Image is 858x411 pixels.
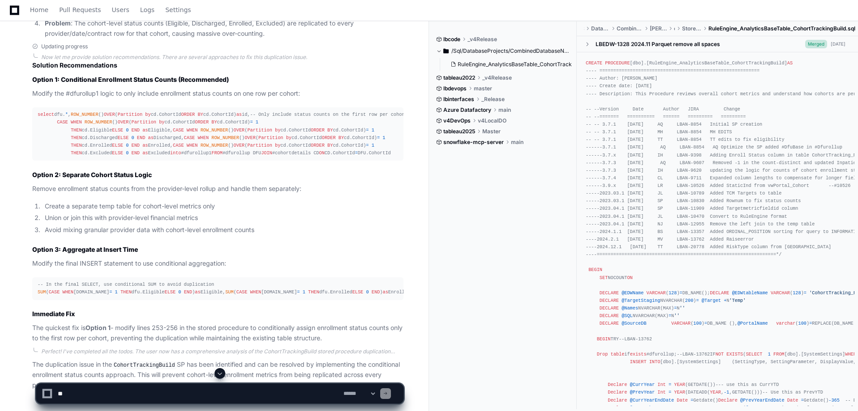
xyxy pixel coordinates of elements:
[630,352,647,357] span: exists
[366,143,369,148] span: =
[443,117,471,124] span: v4DevOps
[600,305,619,311] span: DECLARE
[142,127,148,133] span: as
[793,290,801,296] span: 128
[443,139,504,146] span: snowflake-mcp-server
[630,359,661,364] span: INSERT INTO
[355,150,358,156] span: =
[627,275,632,280] span: ON
[197,135,209,140] span: WHEN
[41,54,403,61] div: Now let me provide solution recommendations. There are several approaches to fix this duplication...
[225,289,233,295] span: SUM
[685,298,693,303] span: 200
[178,289,181,295] span: 0
[32,246,138,253] strong: Option 3: Aggregate at Insert Time
[42,225,403,235] li: Avoid mixing granular provider data with cohort-level enrollment counts
[669,290,677,296] span: 128
[41,348,403,355] div: Perfect! I've completed all the todos. The user now has a comprehensive analysis of the CohortTra...
[610,352,624,357] span: table
[586,252,781,257] span: ----=================================================================*/
[195,119,209,125] span: ORDER
[308,289,319,295] span: THEN
[71,143,82,148] span: THEN
[443,106,491,114] span: Azure Datafactory
[247,143,272,148] span: Partition
[236,112,242,117] span: as
[159,119,164,125] span: by
[32,323,403,343] p: The quickest fix is - modify lines 253-256 in the stored procedure to conditionally assign enroll...
[71,150,82,156] span: THEN
[187,143,198,148] span: WHEN
[311,143,325,148] span: ORDER
[586,114,746,119] span: -- --======= ========== ====== ========= =========
[57,119,68,125] span: CASE
[729,298,746,303] span: 'Temp'
[32,360,403,390] p: The duplication issue in the SP has been identified and can be resolved by implementing the condi...
[600,313,619,318] span: DECLARE
[366,127,369,133] span: =
[201,143,228,148] span: ROW_NUMBER
[586,183,850,188] span: ------3.9.x [DATE] LR LBAN-10526 Added StaticInd from vwPortal_Cohort --#10526
[372,127,374,133] span: 1
[597,336,611,342] span: BEGIN
[120,289,132,295] span: THEN
[250,112,408,117] span: -- Only include status counts on the first row per cohort
[38,112,54,117] span: select
[303,289,305,295] span: 1
[234,143,245,148] span: OVER
[38,111,398,157] div: dfu. , () ( cd.CohortId cd.CohortId) id, () ( cd.CohortId cd.CohortId) cd.Eligible Eligible, () (...
[447,58,572,71] button: RuleEngine_AnalyticsBaseTable_CohortTrackingBuild.sql
[319,150,325,156] span: ON
[184,135,195,140] span: CASE
[622,290,643,296] span: @EDWName
[443,96,474,103] span: lbinterfaces
[32,258,403,269] p: Modify the final INSERT statement to use conditional aggregation:
[45,18,403,39] p: : The cohort-level status counts (Eligible, Discharged, Enrolled, Excluded) are replicated to eve...
[148,135,154,140] span: as
[586,144,842,150] span: ------3.7.1 [DATE] AQ LBAN-8854 AQ Optimize the SP added #DfuBase in #Dfurollup
[32,171,152,178] strong: Option 2: Separate Cohort Status Logic
[674,313,679,318] span: ''
[771,290,790,296] span: VARCHAR
[732,290,768,296] span: @EDWtableName
[586,214,787,219] span: -----2023.04.1 [DATE] JL LBAN-10470 Convert to RuleEngine format
[109,289,112,295] span: =
[59,7,101,13] span: Pull Requests
[42,201,403,212] li: Create a separate temp table for cohort-level metrics only
[809,321,812,326] span: =
[586,237,754,242] span: ----2024.2.1 [DATE] MV LBAN-13762 Added Raiseerror
[710,290,729,296] span: DECLARE
[680,305,685,311] span: ''
[118,112,142,117] span: Partition
[586,122,762,127] span: -- -- 3.7.1 [DATE] AQ LBAN-8854 Initial SP creation
[132,127,140,133] span: END
[327,143,333,148] span: BY
[32,61,403,70] h2: Solution Recommendations
[126,150,129,156] span: 0
[245,135,256,140] span: OVER
[458,61,601,68] span: RuleEngine_AnalyticsBaseTable_CohortTrackingBuild.sql
[197,112,203,117] span: BY
[831,41,845,47] div: [DATE]
[366,289,369,295] span: 0
[605,60,630,66] span: PROCEDURE
[201,127,228,133] span: ROW_NUMBER
[195,289,200,295] span: as
[619,336,652,342] span: --LBAN-13762
[112,150,123,156] span: ELSE
[247,127,272,133] span: Partition
[586,206,798,211] span: -----2023.04.1 [DATE] SP LBAN-11909 Added Targetmetricfieldid column
[236,289,248,295] span: CASE
[38,289,46,295] span: SUM
[586,137,785,142] span: -- -- 3.7.1 [DATE] TT LBAN-8854 TT edits to fix eligibility
[586,221,815,227] span: -----2023.04.1 [DATE] NJ LBAN-12955 Remove the left join to the temp table
[804,290,807,296] span: =
[443,85,467,92] span: lbdevops
[474,85,492,92] span: master
[30,7,48,13] span: Home
[617,25,643,32] span: CombinedDatabaseNew
[674,25,675,32] span: dbo
[600,290,619,296] span: DECLARE
[170,150,181,156] span: into
[42,213,403,223] li: Union or join this with provider-level financial metrics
